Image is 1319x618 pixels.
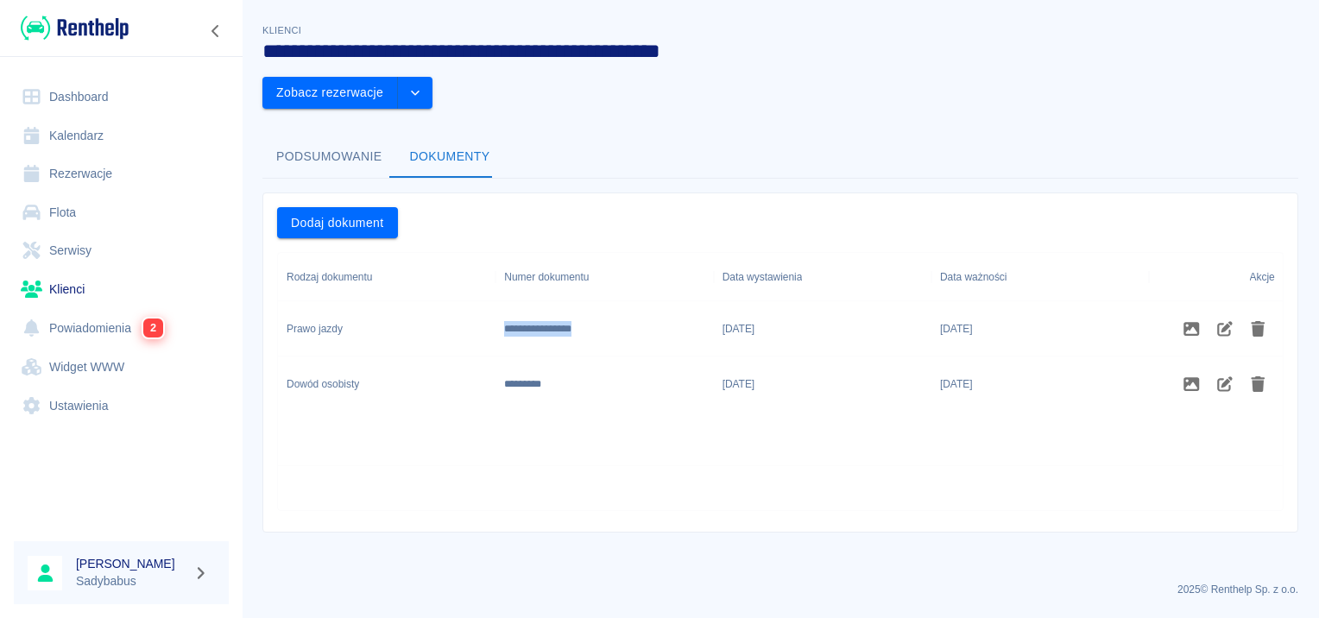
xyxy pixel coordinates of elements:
button: Dodaj dokument [277,207,398,239]
a: Renthelp logo [14,14,129,42]
button: Edytuj dokument [1209,314,1242,344]
span: 2 [143,318,163,337]
button: Podsumowanie [262,136,396,178]
div: Data wystawienia [714,253,931,301]
div: Rodzaj dokumentu [287,253,372,301]
button: Usuń dokument [1241,369,1275,399]
a: Powiadomienia2 [14,308,229,348]
div: Akcje [1250,253,1275,301]
button: drop-down [398,77,432,109]
div: Data wystawienia [723,253,803,301]
div: 2042-11-05 [940,321,973,337]
button: Edytuj dokument [1209,369,1242,399]
div: Dowód osobisty [287,376,359,392]
div: 2030-09-04 [940,376,973,392]
div: Data ważności [931,253,1149,301]
a: Dashboard [14,78,229,117]
button: Usuń dokument [1241,314,1275,344]
div: Rodzaj dokumentu [278,253,495,301]
a: Kalendarz [14,117,229,155]
h6: [PERSON_NAME] [76,555,186,572]
div: 2020-09-04 [723,376,755,392]
div: 2002-11-05 [723,321,755,337]
a: Flota [14,193,229,232]
p: Sadybabus [76,572,186,590]
button: Zdjęcia [1175,369,1209,399]
div: Numer dokumentu [504,253,589,301]
button: Zdjęcia [1175,314,1209,344]
button: Dokumenty [396,136,504,178]
a: Serwisy [14,231,229,270]
div: Numer dokumentu [495,253,713,301]
img: Renthelp logo [21,14,129,42]
div: Prawo jazdy [287,321,343,337]
a: Klienci [14,270,229,309]
a: Ustawienia [14,387,229,426]
div: Akcje [1149,253,1284,301]
button: Zobacz rezerwacje [262,77,398,109]
a: Rezerwacje [14,154,229,193]
p: 2025 © Renthelp Sp. z o.o. [262,582,1298,597]
div: Data ważności [940,253,1007,301]
button: Zwiń nawigację [203,20,229,42]
a: Widget WWW [14,348,229,387]
span: Klienci [262,25,301,35]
